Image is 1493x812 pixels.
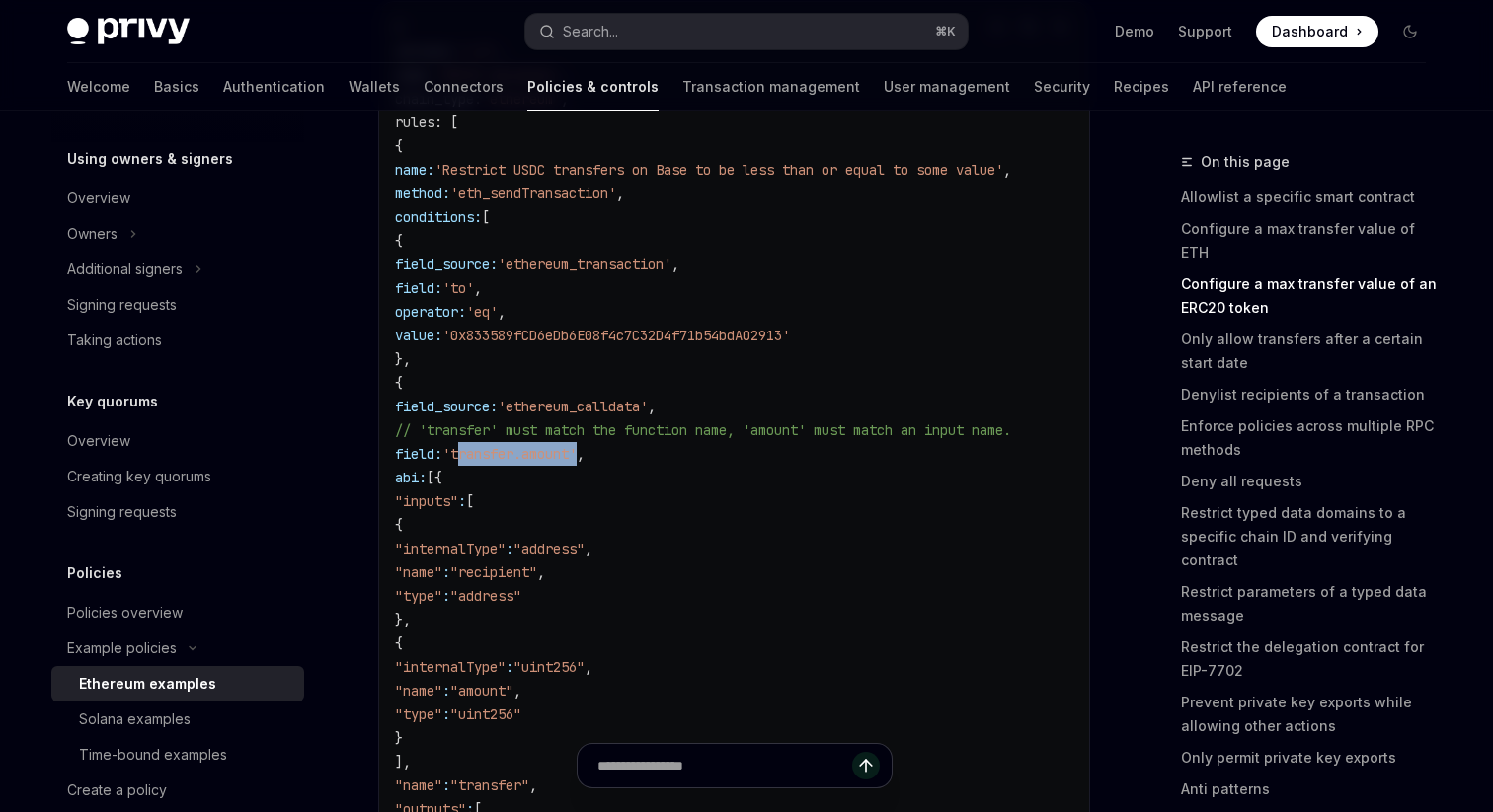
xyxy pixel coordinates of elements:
a: Overview [51,181,304,216]
span: "internalType" [395,658,506,676]
img: dark logo [67,18,190,45]
h5: Key quorums [67,390,158,413]
span: On this page [1201,150,1290,174]
div: Example policies [67,636,177,660]
a: Recipes [1114,63,1169,111]
span: "type" [395,705,442,723]
span: , [616,185,624,202]
span: }, [395,611,411,628]
span: ⌘ K [935,24,956,39]
span: [ [466,492,474,510]
button: Toggle Additional signers section [51,252,304,287]
div: Overview [67,186,130,210]
span: : [442,705,450,723]
span: : [442,682,450,700]
a: Policies overview [51,595,304,630]
a: Security [1034,63,1090,111]
span: rules [395,113,434,131]
span: value: [395,327,442,344]
a: Signing requests [51,287,304,323]
span: , [585,658,592,676]
div: Owners [67,222,118,246]
div: Creating key quorums [67,465,211,488]
span: , [513,682,521,700]
span: [ [482,208,490,226]
a: Prevent private key exports while allowing other actions [1181,687,1442,742]
span: field: [395,445,442,463]
span: 'transfer.amount' [442,445,577,463]
span: , [585,540,592,557]
a: Creating key quorums [51,459,304,494]
div: Taking actions [67,329,162,352]
span: , [577,445,585,463]
span: 'to' [442,279,474,297]
span: '0x833589fCD6eDb6E08f4c7C32D4f71b54bdA02913' [442,327,790,344]
span: { [395,232,403,250]
span: 'ethereum_calldata' [498,398,648,415]
span: name: [395,161,434,179]
div: Time-bound examples [79,743,227,767]
a: Ethereum examples [51,666,304,701]
a: Restrict parameters of a typed data message [1181,576,1442,631]
span: operator: [395,303,466,321]
a: Configure a max transfer value of an ERC20 token [1181,268,1442,324]
span: "name" [395,682,442,700]
span: Dashboard [1272,22,1348,41]
span: field_source: [395,398,498,415]
span: "name" [395,563,442,581]
a: Basics [154,63,199,111]
span: "address" [450,587,521,605]
span: , [537,563,545,581]
span: field: [395,279,442,297]
a: Dashboard [1256,16,1378,47]
a: Restrict typed data domains to a specific chain ID and verifying contract [1181,497,1442,576]
span: method: [395,185,450,202]
span: { [395,516,403,534]
a: Allowlist a specific smart contract [1181,182,1442,213]
span: "uint256" [513,658,585,676]
span: : [442,587,450,605]
a: Support [1178,22,1232,41]
span: , [474,279,482,297]
a: Transaction management [682,63,860,111]
span: "inputs" [395,492,458,510]
a: Policies & controls [527,63,659,111]
span: : [506,540,513,557]
a: Only permit private key exports [1181,742,1442,774]
span: [{ [427,469,442,486]
span: , [648,398,656,415]
a: Anti patterns [1181,774,1442,805]
div: Overview [67,429,130,453]
span: { [395,634,403,652]
div: Signing requests [67,500,177,524]
span: field_source: [395,256,498,273]
span: "type" [395,587,442,605]
div: Search... [563,20,618,43]
a: User management [884,63,1010,111]
a: Deny all requests [1181,466,1442,497]
button: Open search [525,14,968,49]
a: Welcome [67,63,130,111]
a: Wallets [349,63,400,111]
span: : [ [434,113,458,131]
span: 'eq' [466,303,498,321]
div: Create a policy [67,778,167,802]
span: // 'transfer' must match the function name, 'amount' must match an input name. [395,421,1011,439]
a: Denylist recipients of a transaction [1181,379,1442,410]
span: "recipient" [450,563,537,581]
span: "uint256" [450,705,521,723]
h5: Policies [67,561,122,585]
span: { [395,137,403,155]
a: Demo [1115,22,1154,41]
button: Toggle Example policies section [51,630,304,666]
div: Additional signers [67,258,183,281]
a: API reference [1193,63,1287,111]
a: Signing requests [51,494,304,530]
span: 'eth_sendTransaction' [450,185,616,202]
a: Overview [51,423,304,459]
a: Create a policy [51,773,304,808]
div: Signing requests [67,293,177,317]
span: "address" [513,540,585,557]
button: Send message [852,752,880,779]
input: Ask a question... [597,744,852,787]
